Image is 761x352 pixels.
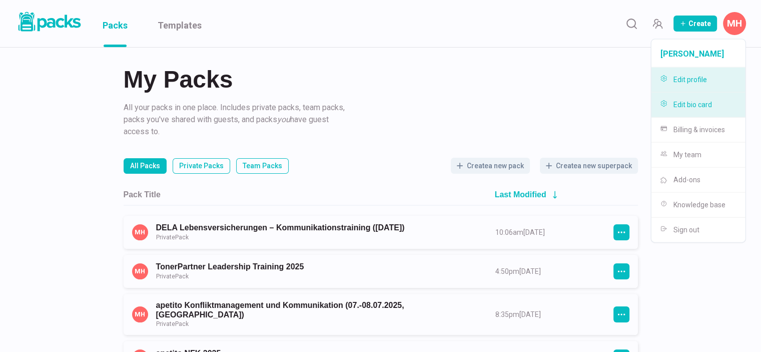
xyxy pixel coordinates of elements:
button: Matthias Herzberg [723,12,746,35]
p: All your packs in one place. Includes private packs, team packs, packs you've shared with guests,... [124,102,349,138]
p: Team Packs [243,161,282,171]
p: Private Packs [179,161,224,171]
p: [PERSON_NAME] [651,42,745,68]
button: Manage Team Invites [647,14,667,34]
h2: Last Modified [495,190,546,199]
p: All Packs [130,161,160,171]
img: Packs logo [15,10,83,34]
a: Packs logo [15,10,83,37]
button: Createa new superpack [540,158,638,174]
i: you [277,115,290,124]
button: Create Pack [673,16,717,32]
h2: Pack Title [124,190,161,199]
h2: My Packs [124,68,638,92]
button: Createa new pack [451,158,530,174]
button: Search [621,14,641,34]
